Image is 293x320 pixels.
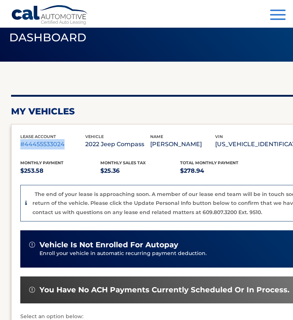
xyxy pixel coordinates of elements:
[270,10,286,22] button: Menu
[29,287,35,293] img: alert-white.svg
[20,134,56,139] span: lease account
[100,160,146,165] span: Monthly sales Tax
[150,139,215,149] p: [PERSON_NAME]
[150,134,163,139] span: name
[39,285,289,295] span: You have no ACH payments currently scheduled or in process.
[9,31,87,44] span: Dashboard
[20,166,100,176] p: $253.58
[85,134,104,139] span: vehicle
[215,134,223,139] span: vin
[180,166,260,176] p: $278.94
[85,139,150,149] p: 2022 Jeep Compass
[29,242,35,248] img: alert-white.svg
[20,160,63,165] span: Monthly Payment
[11,106,75,117] h2: my vehicles
[100,166,180,176] p: $25.36
[180,160,238,165] span: Total Monthly Payment
[39,240,178,250] span: vehicle is not enrolled for autopay
[11,5,89,26] a: Cal Automotive
[20,139,85,149] p: #44455533024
